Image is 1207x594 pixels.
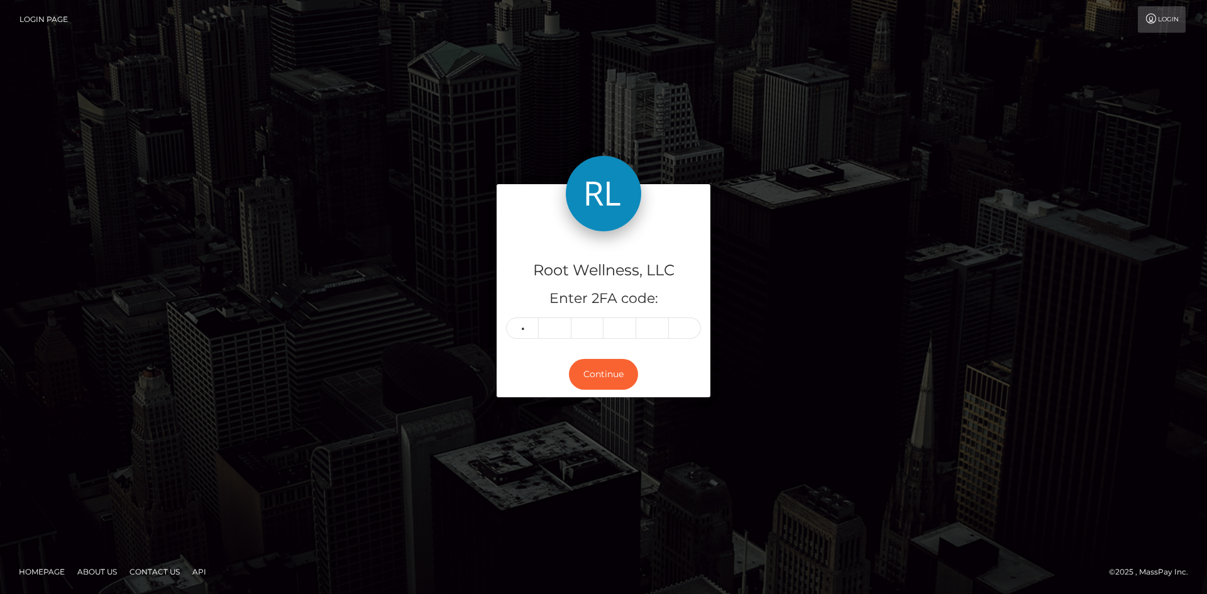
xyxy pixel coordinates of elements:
[1109,565,1198,579] div: © 2025 , MassPay Inc.
[19,6,68,33] a: Login Page
[569,359,638,390] button: Continue
[506,289,701,309] h5: Enter 2FA code:
[72,562,122,581] a: About Us
[124,562,185,581] a: Contact Us
[187,562,211,581] a: API
[14,562,70,581] a: Homepage
[1138,6,1186,33] a: Login
[506,260,701,282] h4: Root Wellness, LLC
[566,156,641,231] img: Root Wellness, LLC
